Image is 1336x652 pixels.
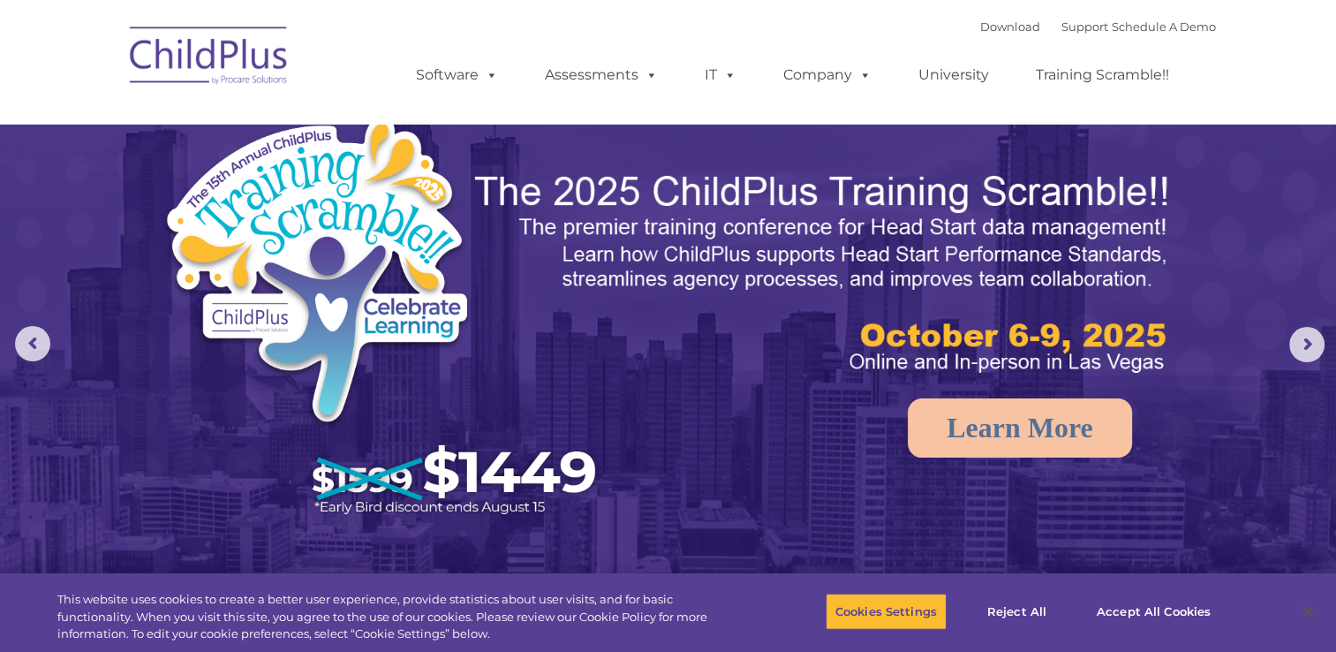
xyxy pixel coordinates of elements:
[1112,19,1216,34] a: Schedule A Demo
[766,57,889,93] a: Company
[527,57,676,93] a: Assessments
[245,117,299,130] span: Last name
[962,593,1072,630] button: Reject All
[980,19,1040,34] a: Download
[826,593,947,630] button: Cookies Settings
[1288,592,1327,631] button: Close
[57,591,735,643] div: This website uses cookies to create a better user experience, provide statistics about user visit...
[1087,593,1220,630] button: Accept All Cookies
[1018,57,1187,93] a: Training Scramble!!
[121,14,298,102] img: ChildPlus by Procare Solutions
[901,57,1007,93] a: University
[687,57,754,93] a: IT
[908,398,1132,458] a: Learn More
[980,19,1216,34] font: |
[398,57,516,93] a: Software
[1061,19,1108,34] a: Support
[245,189,321,202] span: Phone number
